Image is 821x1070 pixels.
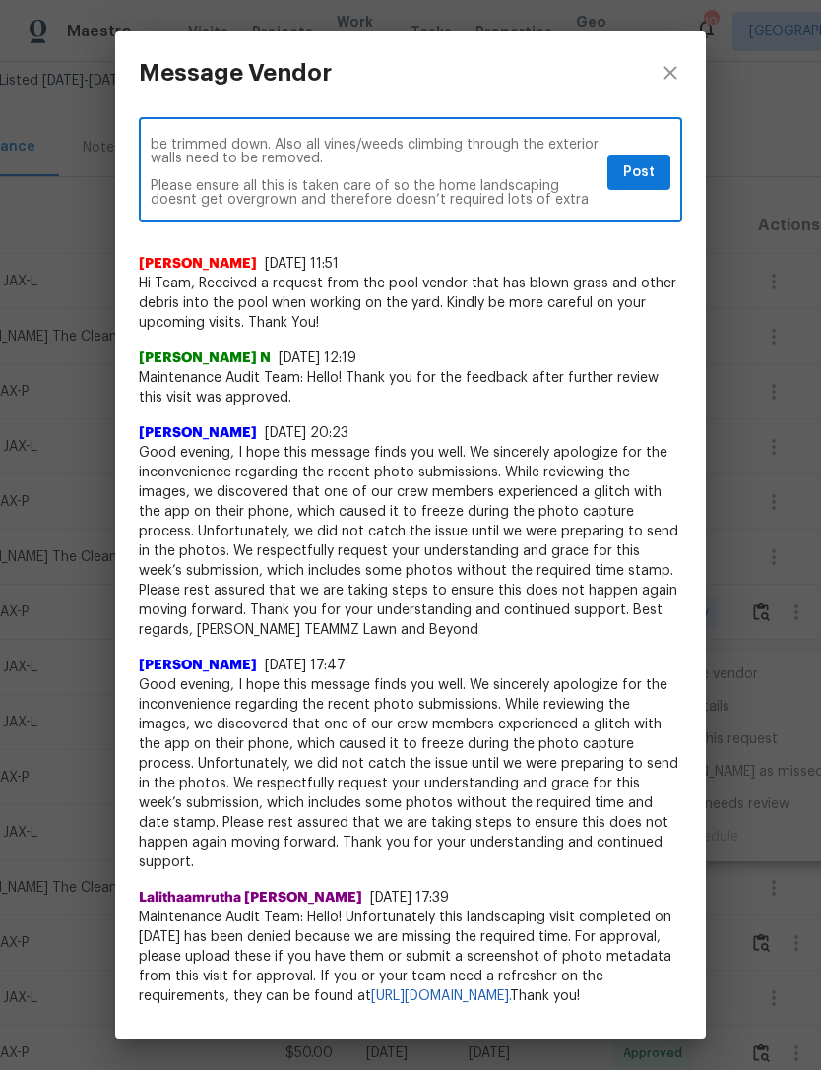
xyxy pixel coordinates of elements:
[370,891,449,905] span: [DATE] 17:39
[139,656,257,675] span: [PERSON_NAME]
[139,254,257,274] span: [PERSON_NAME]
[139,348,271,368] span: [PERSON_NAME] N
[279,351,356,365] span: [DATE] 12:19
[139,908,682,1006] span: Maintenance Audit Team: Hello! Unfortunately this landscaping visit completed on [DATE] has been ...
[607,155,670,191] button: Post
[139,368,682,408] span: Maintenance Audit Team: Hello! Thank you for the feedback after further review this visit was app...
[151,138,600,207] textarea: Hello, This home needs all bushes and shrubs around the entire home to be trimmed down. Also all ...
[139,443,682,640] span: Good evening, I hope this message finds you well. We sincerely apologize for the inconvenience re...
[635,31,706,114] button: close
[265,257,339,271] span: [DATE] 11:51
[139,888,362,908] span: Lalithaamrutha [PERSON_NAME]
[265,659,346,672] span: [DATE] 17:47
[265,426,348,440] span: [DATE] 20:23
[623,160,655,185] span: Post
[139,59,332,87] h3: Message Vendor
[371,989,510,1003] a: [URL][DOMAIN_NAME].
[139,675,682,872] span: Good evening, I hope this message finds you well. We sincerely apologize for the inconvenience re...
[139,274,682,333] span: Hi Team, Received a request from the pool vendor that has blown grass and other debris into the p...
[139,423,257,443] span: [PERSON_NAME]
